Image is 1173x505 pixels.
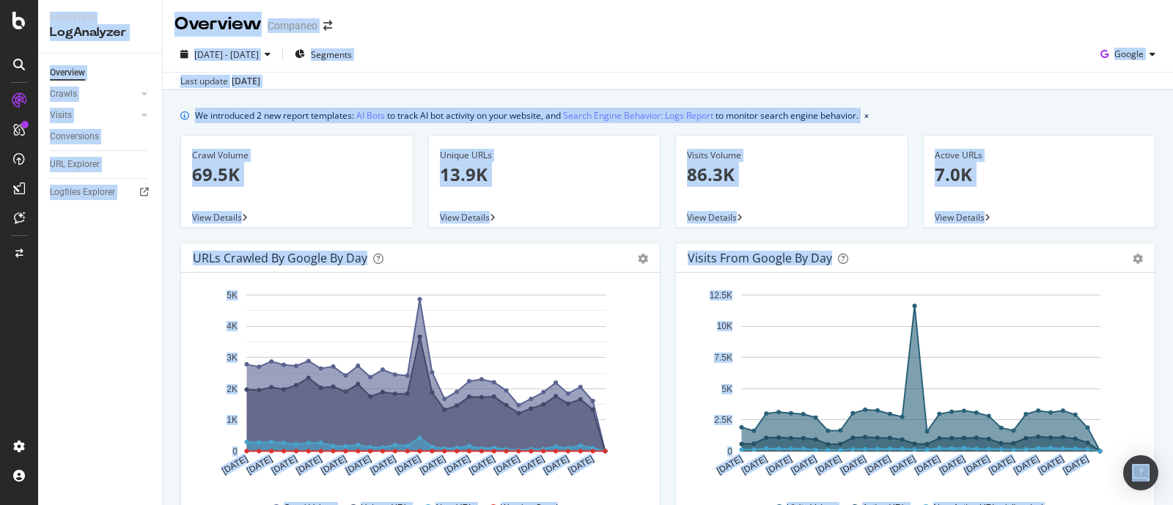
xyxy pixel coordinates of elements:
p: 13.9K [440,162,650,187]
text: [DATE] [790,454,819,476]
text: 5K [227,290,238,301]
text: [DATE] [542,454,571,476]
a: AI Bots [356,108,385,123]
div: Unique URLs [440,149,650,162]
text: 0 [232,446,238,457]
a: Visits [50,108,137,123]
text: 2K [227,384,238,394]
p: 7.0K [935,162,1144,187]
text: [DATE] [393,454,422,476]
text: [DATE] [369,454,398,476]
text: 2.5K [714,415,732,425]
text: [DATE] [492,454,521,476]
div: Overview [174,12,262,37]
text: [DATE] [938,454,967,476]
span: View Details [192,211,242,224]
div: Visits Volume [687,149,897,162]
div: Logfiles Explorer [50,185,115,200]
text: [DATE] [270,454,299,476]
div: gear [638,254,648,264]
div: Open Intercom Messenger [1123,455,1158,490]
div: Analytics [50,12,150,24]
text: 0 [727,446,732,457]
a: Logfiles Explorer [50,185,152,200]
div: Conversions [50,129,99,144]
div: LogAnalyzer [50,24,150,41]
a: Conversions [50,129,152,144]
div: Last update [180,75,260,88]
text: [DATE] [319,454,348,476]
div: arrow-right-arrow-left [323,21,332,31]
text: [DATE] [443,454,472,476]
svg: A chart. [688,284,1136,488]
div: Visits [50,108,72,123]
text: 7.5K [714,353,732,363]
text: [DATE] [418,454,447,476]
span: Segments [311,48,352,61]
div: Active URLs [935,149,1144,162]
text: [DATE] [839,454,868,476]
text: [DATE] [567,454,596,476]
text: 10K [717,322,732,332]
text: 12.5K [710,290,732,301]
text: [DATE] [913,454,942,476]
button: close banner [861,105,872,126]
p: 86.3K [687,162,897,187]
span: View Details [935,211,985,224]
text: [DATE] [344,454,373,476]
text: [DATE] [295,454,324,476]
div: Crawls [50,86,77,102]
a: URL Explorer [50,157,152,172]
svg: A chart. [193,284,641,488]
span: View Details [687,211,737,224]
text: [DATE] [1062,454,1091,476]
span: View Details [440,211,490,224]
div: URL Explorer [50,157,100,172]
div: [DATE] [232,75,260,88]
text: [DATE] [987,454,1016,476]
text: 4K [227,322,238,332]
p: 69.5K [192,162,402,187]
div: Crawl Volume [192,149,402,162]
text: [DATE] [1037,454,1066,476]
text: [DATE] [517,454,546,476]
text: 1K [227,415,238,425]
text: [DATE] [814,454,843,476]
text: [DATE] [468,454,497,476]
button: Segments [289,43,358,66]
a: Search Engine Behavior: Logs Report [563,108,713,123]
button: Google [1095,43,1161,66]
div: URLs Crawled by Google by day [193,251,367,265]
div: gear [1133,254,1143,264]
div: We introduced 2 new report templates: to track AI bot activity on your website, and to monitor se... [195,108,858,123]
div: Companeo [268,18,317,33]
text: [DATE] [1012,454,1041,476]
div: Visits from Google by day [688,251,832,265]
text: [DATE] [888,454,917,476]
text: [DATE] [220,454,249,476]
text: [DATE] [715,454,744,476]
text: 3K [227,353,238,363]
text: [DATE] [765,454,794,476]
div: info banner [180,108,1155,123]
text: [DATE] [864,454,893,476]
button: [DATE] - [DATE] [174,43,276,66]
a: Crawls [50,86,137,102]
text: [DATE] [963,454,992,476]
div: Overview [50,65,85,81]
a: Overview [50,65,152,81]
text: 5K [721,384,732,394]
span: Google [1114,48,1144,60]
text: [DATE] [740,454,769,476]
text: [DATE] [245,454,274,476]
span: [DATE] - [DATE] [194,48,259,61]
